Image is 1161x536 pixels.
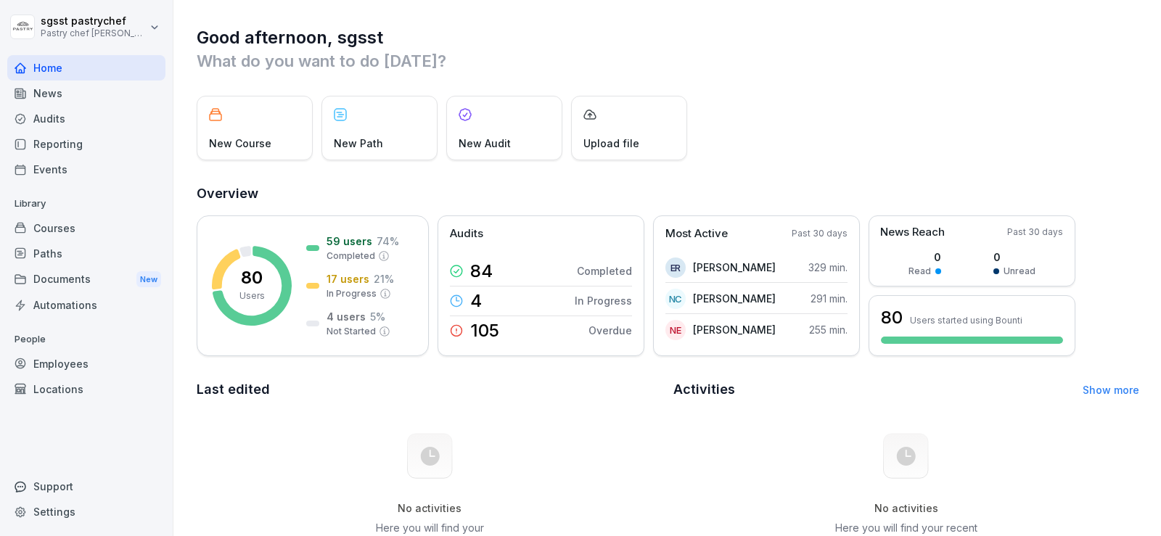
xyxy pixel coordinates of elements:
[693,291,776,306] p: [PERSON_NAME]
[1007,226,1063,239] p: Past 30 days
[910,315,1022,326] p: Users started using Bounti
[241,269,263,286] p: 80
[575,293,632,308] p: In Progress
[665,257,686,278] div: ER
[811,291,848,306] p: 291 min.
[7,192,165,215] p: Library
[327,287,377,300] p: In Progress
[41,28,147,38] p: Pastry chef [PERSON_NAME] y Cocina gourmet
[7,376,165,402] a: Locations
[41,15,147,28] p: sgsst pastrychef
[908,250,941,265] p: 0
[665,226,728,242] p: Most Active
[577,263,632,279] p: Completed
[7,328,165,351] p: People
[7,131,165,157] a: Reporting
[7,106,165,131] a: Audits
[7,241,165,266] a: Paths
[7,351,165,376] a: Employees
[809,322,848,337] p: 255 min.
[1083,384,1139,396] a: Show more
[583,136,639,151] p: Upload file
[334,136,383,151] p: New Path
[327,250,375,263] p: Completed
[377,234,399,249] p: 74 %
[374,271,394,286] p: 21 %
[239,289,265,302] p: Users
[197,26,1139,49] h1: Good afternoon, sgsst
[197,184,1139,204] h2: Overview
[1004,265,1035,278] p: Unread
[450,226,483,242] p: Audits
[7,55,165,81] a: Home
[908,265,931,278] p: Read
[327,271,369,286] p: 17 users
[470,322,499,339] p: 105
[209,136,271,151] p: New Course
[327,309,366,324] p: 4 users
[792,227,848,240] p: Past 30 days
[665,320,686,340] div: NE
[327,234,372,249] p: 59 users
[880,224,945,241] p: News Reach
[7,266,165,293] a: DocumentsNew
[7,215,165,241] a: Courses
[136,271,161,288] div: New
[197,379,663,400] h2: Last edited
[197,49,1139,73] p: What do you want to do [DATE]?
[833,502,980,515] h5: No activities
[370,309,385,324] p: 5 %
[665,289,686,309] div: NC
[470,263,493,280] p: 84
[588,323,632,338] p: Overdue
[673,379,735,400] h2: Activities
[693,322,776,337] p: [PERSON_NAME]
[993,250,1035,265] p: 0
[356,502,503,515] h5: No activities
[7,474,165,499] div: Support
[470,292,482,310] p: 4
[327,325,376,338] p: Not Started
[7,266,165,293] div: Documents
[7,292,165,318] a: Automations
[7,499,165,524] a: Settings
[7,157,165,182] a: Events
[881,305,903,330] h3: 80
[693,260,776,275] p: [PERSON_NAME]
[7,81,165,106] a: News
[808,260,848,275] p: 329 min.
[459,136,511,151] p: New Audit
